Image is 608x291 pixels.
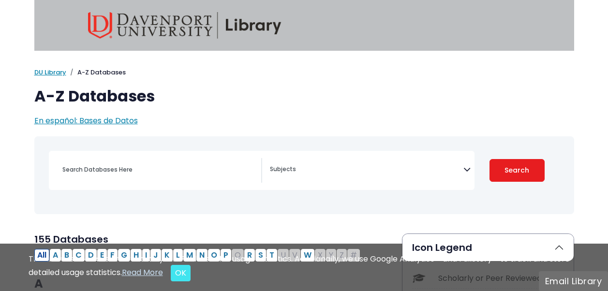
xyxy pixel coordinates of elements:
[34,68,66,77] a: DU Library
[255,249,266,262] button: Filter Results S
[208,249,220,262] button: Filter Results O
[107,249,118,262] button: Filter Results F
[183,249,196,262] button: Filter Results M
[57,162,261,176] input: Search database by title or keyword
[142,249,150,262] button: Filter Results I
[34,249,49,262] button: All
[34,249,361,260] div: Alpha-list to filter by first letter of database name
[118,249,130,262] button: Filter Results G
[196,249,208,262] button: Filter Results N
[29,253,580,281] div: This site uses cookies and records your IP address for usage statistics. Additionally, we use Goo...
[131,249,142,262] button: Filter Results H
[73,249,85,262] button: Filter Results C
[122,267,163,278] a: Read More
[244,249,255,262] button: Filter Results R
[88,12,282,39] img: Davenport University Library
[301,249,314,262] button: Filter Results W
[150,249,161,262] button: Filter Results J
[173,249,183,262] button: Filter Results L
[171,265,191,281] button: Close
[221,249,231,262] button: Filter Results P
[34,233,108,246] span: 155 Databases
[61,249,72,262] button: Filter Results B
[85,249,97,262] button: Filter Results D
[97,249,107,262] button: Filter Results E
[489,159,545,182] button: Submit for Search Results
[267,249,277,262] button: Filter Results T
[402,234,574,261] button: Icon Legend
[34,87,574,105] h1: A-Z Databases
[34,115,138,126] a: En español: Bases de Datos
[66,68,126,77] li: A-Z Databases
[50,249,61,262] button: Filter Results A
[270,166,463,174] textarea: Search
[162,249,173,262] button: Filter Results K
[34,68,574,77] nav: breadcrumb
[34,136,574,214] nav: Search filters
